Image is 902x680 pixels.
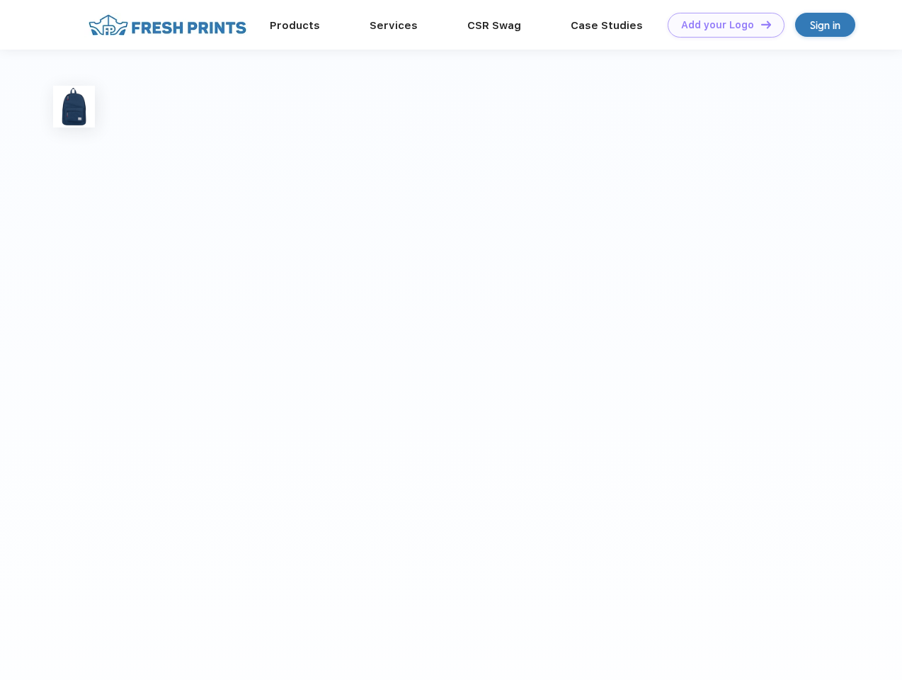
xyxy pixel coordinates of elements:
a: Products [270,19,320,32]
div: Sign in [810,17,840,33]
img: func=resize&h=100 [53,86,95,127]
img: fo%20logo%202.webp [84,13,251,38]
img: DT [761,21,771,28]
div: Add your Logo [681,19,754,31]
a: Sign in [795,13,855,37]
